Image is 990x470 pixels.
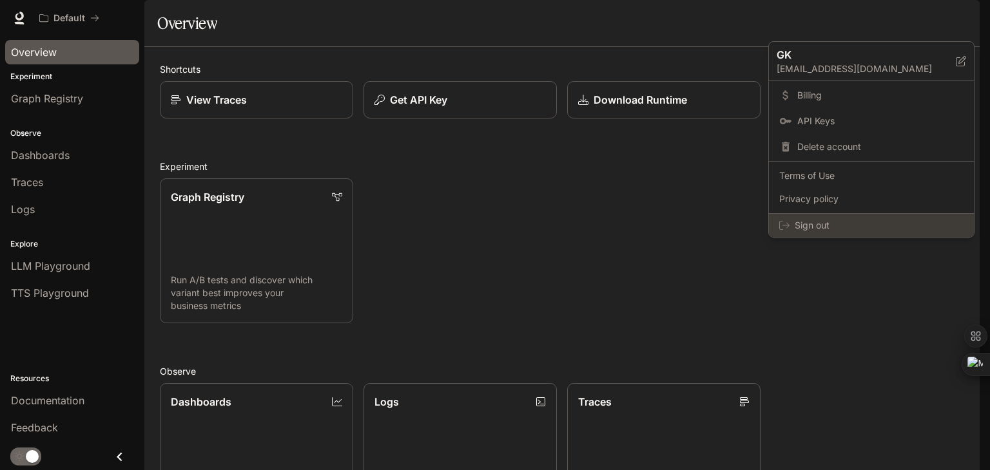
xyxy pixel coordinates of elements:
span: Delete account [797,140,964,153]
a: Terms of Use [772,164,971,187]
div: Sign out [769,214,974,237]
span: Privacy policy [779,193,964,205]
span: Terms of Use [779,169,964,182]
span: Sign out [795,219,964,232]
div: GK[EMAIL_ADDRESS][DOMAIN_NAME] [769,42,974,81]
p: [EMAIL_ADDRESS][DOMAIN_NAME] [777,62,956,75]
a: Billing [772,84,971,107]
p: GK [777,47,935,62]
div: Delete account [772,135,971,158]
a: API Keys [772,109,971,133]
a: Privacy policy [772,187,971,211]
span: API Keys [797,115,964,127]
span: Billing [797,89,964,102]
